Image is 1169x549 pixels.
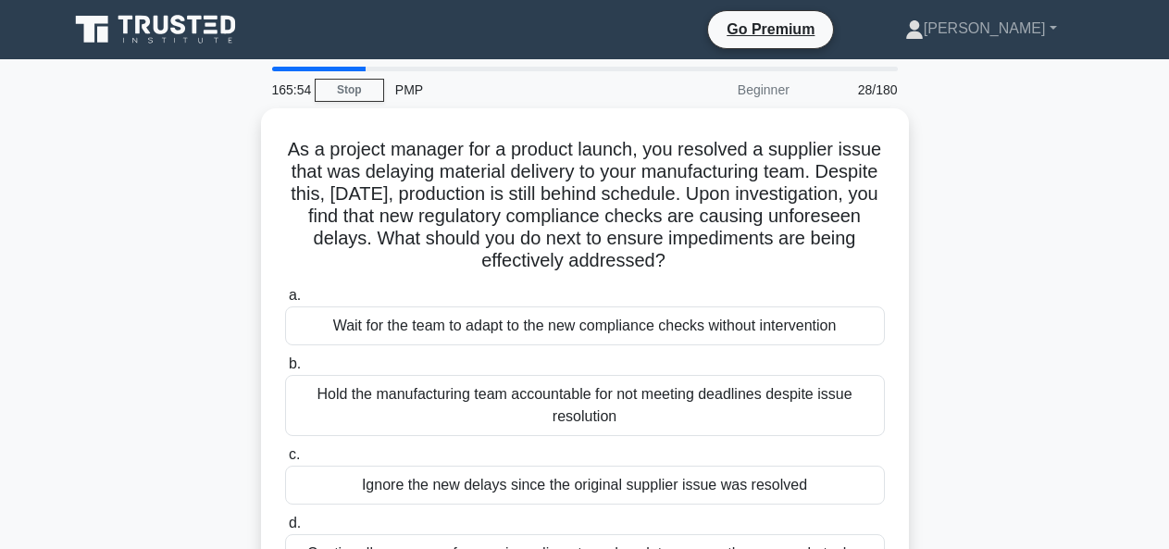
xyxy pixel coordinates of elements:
[261,71,315,108] div: 165:54
[289,446,300,462] span: c.
[289,356,301,371] span: b.
[801,71,909,108] div: 28/180
[285,466,885,505] div: Ignore the new delays since the original supplier issue was resolved
[285,306,885,345] div: Wait for the team to adapt to the new compliance checks without intervention
[639,71,801,108] div: Beginner
[289,515,301,530] span: d.
[315,79,384,102] a: Stop
[384,71,639,108] div: PMP
[289,287,301,303] span: a.
[285,375,885,436] div: Hold the manufacturing team accountable for not meeting deadlines despite issue resolution
[283,138,887,273] h5: As a project manager for a product launch, you resolved a supplier issue that was delaying materi...
[861,10,1101,47] a: [PERSON_NAME]
[715,18,826,41] a: Go Premium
